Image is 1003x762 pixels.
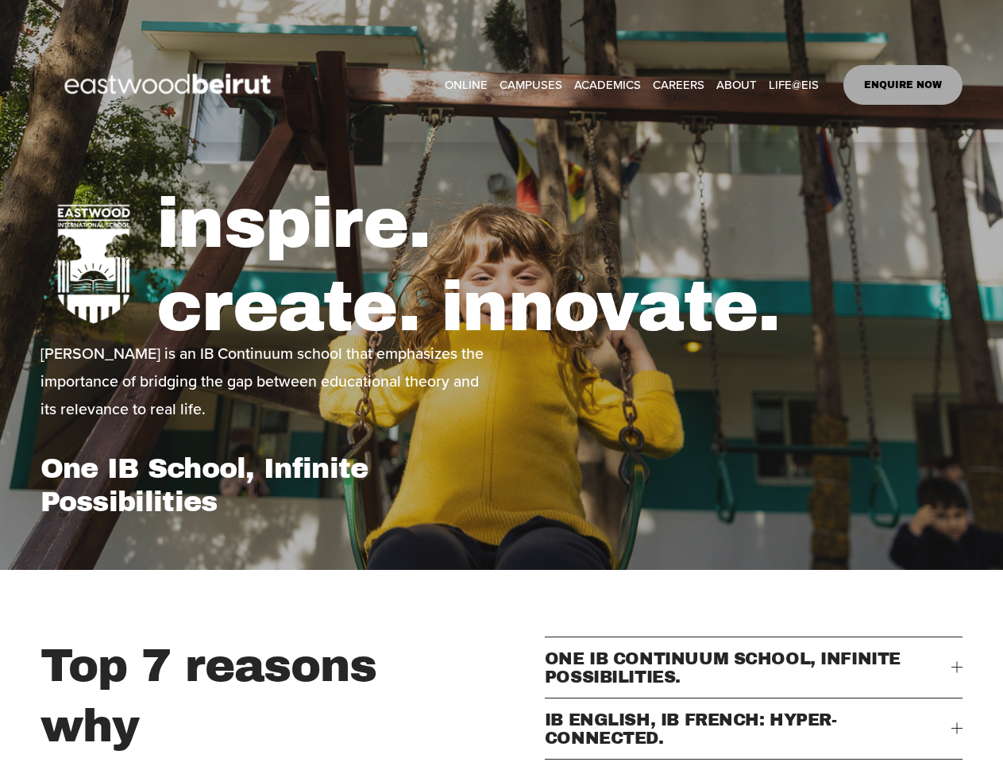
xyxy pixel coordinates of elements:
a: folder dropdown [769,73,819,97]
h1: inspire. create. innovate. [156,182,962,349]
span: ACADEMICS [574,74,641,95]
a: folder dropdown [716,73,757,97]
span: LIFE@EIS [769,74,819,95]
button: ONE IB CONTINUUM SCHOOL, INFINITE POSSIBILITIES. [545,637,963,698]
img: EastwoodIS Global Site [41,44,299,125]
h1: One IB School, Infinite Possibilities [41,452,497,518]
span: ONE IB CONTINUUM SCHOOL, INFINITE POSSIBILITIES. [545,649,952,686]
p: [PERSON_NAME] is an IB Continuum school that emphasizes the importance of bridging the gap betwee... [41,340,497,424]
a: ENQUIRE NOW [843,65,963,105]
a: ONLINE [445,73,488,97]
a: CAREERS [653,73,704,97]
a: folder dropdown [500,73,562,97]
button: IB ENGLISH, IB FRENCH: HYPER-CONNECTED. [545,698,963,759]
span: CAMPUSES [500,74,562,95]
span: ABOUT [716,74,757,95]
a: folder dropdown [574,73,641,97]
span: IB ENGLISH, IB FRENCH: HYPER-CONNECTED. [545,710,952,747]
